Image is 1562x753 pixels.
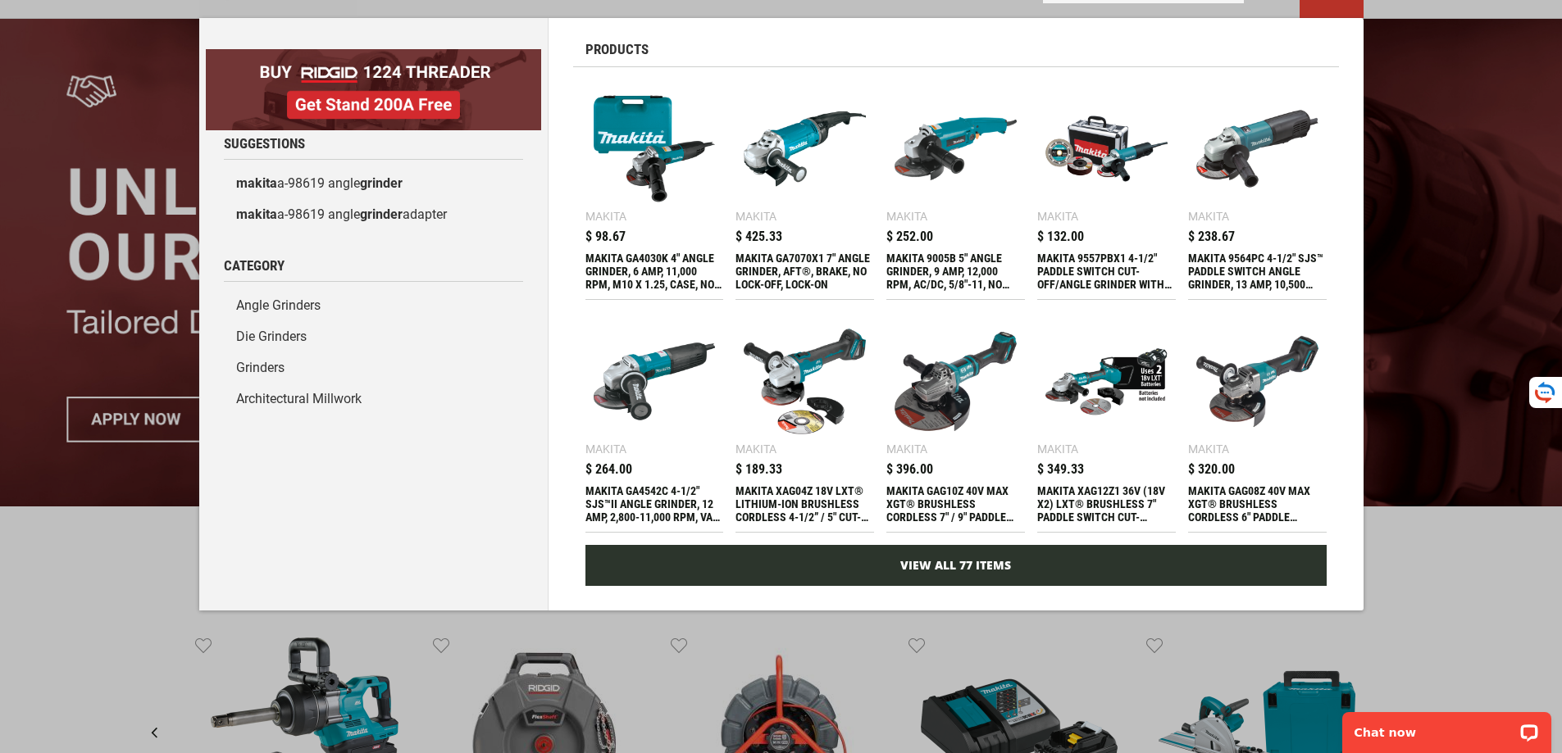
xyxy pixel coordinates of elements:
a: MAKITA GAG08Z 40V MAX XGT® BRUSHLESS CORDLESS 6 Makita $ 320.00 MAKITA GAG08Z 40V MAX XGT® BRUSHL... [1188,312,1327,532]
a: Die Grinders [224,321,523,352]
img: MAKITA GA7070X1 7 [744,88,866,210]
span: Suggestions [224,137,305,151]
div: Makita [1188,211,1229,222]
div: MAKITA XAG12Z1 36V (18V X2) LXT® BRUSHLESS 7 [1037,484,1176,524]
a: Grinders [224,352,523,383]
div: MAKITA GAG08Z 40V MAX XGT® BRUSHLESS CORDLESS 6 [1188,484,1327,524]
a: MAKITA GA4030K 4 Makita $ 98.67 MAKITA GA4030K 4" ANGLE GRINDER, 6 AMP, 11,000 RPM, M10 X 1.25, C... [585,79,724,299]
div: MAKITA GA7070X1 7 [735,252,874,291]
a: makitaa-98619 anglegrinder [224,168,523,199]
div: Makita [735,443,776,455]
div: Makita [886,443,927,455]
img: MAKITA GAG08Z 40V MAX XGT® BRUSHLESS CORDLESS 6 [1196,320,1318,442]
img: MAKITA 9564PC 4-1/2 [1196,88,1318,210]
a: View All 77 Items [585,545,1327,586]
div: Makita [585,443,626,455]
div: Makita [585,211,626,222]
span: $ 132.00 [1037,230,1084,243]
div: Makita [1037,211,1078,222]
div: Makita [886,211,927,222]
b: grinder [360,206,403,222]
span: $ 252.00 [886,230,933,243]
span: $ 396.00 [886,463,933,476]
div: MAKITA XAG04Z 18V LXT® LITHIUM-ION BRUSHLESS CORDLESS 4-1/2” / 5 [735,484,874,524]
div: MAKITA GAG10Z 40V MAX XGT® BRUSHLESS CORDLESS 7 [886,484,1025,524]
img: MAKITA GAG10Z 40V MAX XGT® BRUSHLESS CORDLESS 7 [895,320,1017,442]
img: MAKITA GA4030K 4 [594,88,716,210]
div: Makita [735,211,776,222]
a: MAKITA GAG10Z 40V MAX XGT® BRUSHLESS CORDLESS 7 Makita $ 396.00 MAKITA GAG10Z 40V MAX XGT® BRUSHL... [886,312,1025,532]
a: Architectural Millwork [224,383,523,415]
span: $ 189.33 [735,463,782,476]
b: grinder [360,175,403,191]
span: $ 425.33 [735,230,782,243]
a: MAKITA XAG04Z 18V LXT® LITHIUM-ION BRUSHLESS CORDLESS 4-1/2” / 5 Makita $ 189.33 MAKITA XAG04Z 18... [735,312,874,532]
div: Makita [1037,443,1078,455]
img: BOGO: Buy RIDGID® 1224 Threader, Get Stand 200A Free! [206,49,541,130]
span: Category [224,259,285,273]
b: makita [236,206,277,222]
img: MAKITA GA4542C 4-1/2 [594,320,716,442]
div: MAKITA 9564PC 4-1/2 [1188,252,1327,291]
span: $ 238.67 [1188,230,1235,243]
span: $ 320.00 [1188,463,1235,476]
a: MAKITA XAG12Z1 36V (18V X2) LXT® BRUSHLESS 7 Makita $ 349.33 MAKITA XAG12Z1 36V (18V X2) LXT® BRU... [1037,312,1176,532]
a: MAKITA 9564PC 4-1/2 Makita $ 238.67 MAKITA 9564PC 4-1/2" SJS™ PADDLE SWITCH ANGLE GRINDER, 13 AMP... [1188,79,1327,299]
span: $ 264.00 [585,463,632,476]
img: MAKITA XAG12Z1 36V (18V X2) LXT® BRUSHLESS 7 [1045,320,1168,442]
div: MAKITA 9005B 5 [886,252,1025,291]
span: $ 98.67 [585,230,626,243]
div: MAKITA GA4542C 4-1/2 [585,484,724,524]
a: BOGO: Buy RIDGID® 1224 Threader, Get Stand 200A Free! [206,49,541,61]
b: makita [236,175,277,191]
div: MAKITA 9557PBX1 4-1/2 [1037,252,1176,291]
div: Makita [1188,443,1229,455]
a: MAKITA 9005B 5 Makita $ 252.00 MAKITA 9005B 5" ANGLE GRINDER, 9 AMP, 12,000 RPM, AC/DC, 5/8"-11, ... [886,79,1025,299]
a: MAKITA GA4542C 4-1/2 Makita $ 264.00 MAKITA GA4542C 4-1/2" SJS™II ANGLE GRINDER, 12 AMP, 2,800-11... [585,312,724,532]
img: MAKITA 9557PBX1 4-1/2 [1045,88,1168,210]
iframe: LiveChat chat widget [1332,701,1562,753]
img: MAKITA 9005B 5 [895,88,1017,210]
a: MAKITA GA7070X1 7 Makita $ 425.33 MAKITA GA7070X1 7" ANGLE GRINDER, AFT®, BRAKE, NO LOCK-OFF, LOC... [735,79,874,299]
a: MAKITA 9557PBX1 4-1/2 Makita $ 132.00 MAKITA 9557PBX1 4-1/2" PADDLE SWITCH CUT-OFF/ANGLE GRINDER ... [1037,79,1176,299]
span: Products [585,43,649,57]
img: MAKITA XAG04Z 18V LXT® LITHIUM-ION BRUSHLESS CORDLESS 4-1/2” / 5 [744,320,866,442]
a: makitaa-98619 anglegrinderadapter [224,199,523,230]
a: Angle Grinders [224,290,523,321]
div: MAKITA GA4030K 4 [585,252,724,291]
span: $ 349.33 [1037,463,1084,476]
